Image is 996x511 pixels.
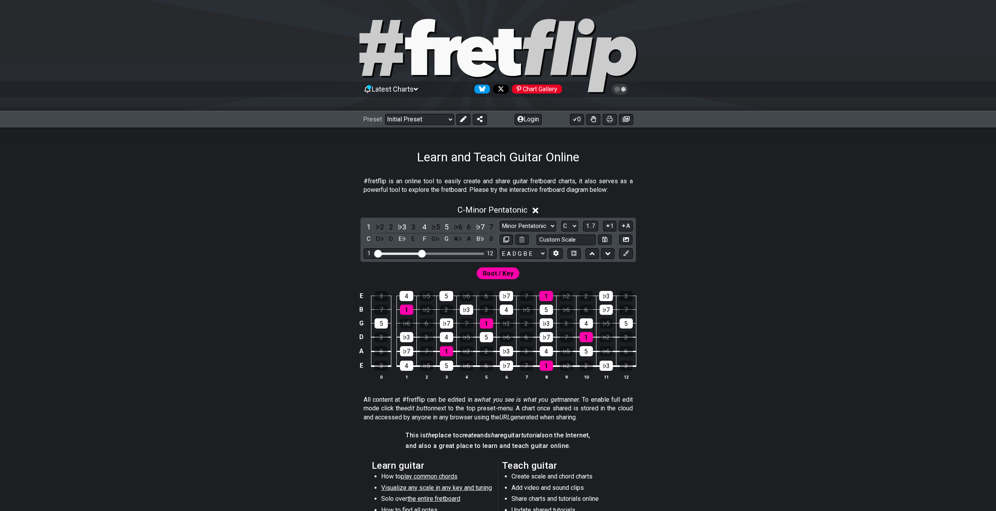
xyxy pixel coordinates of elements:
td: B [357,303,366,316]
em: URL [499,413,510,421]
div: 4 [400,361,413,371]
div: 7 [375,305,388,315]
div: 5 [375,318,388,329]
th: 11 [596,373,616,381]
th: 7 [516,373,536,381]
div: ♭3 [400,332,413,342]
div: toggle pitch class [464,234,474,244]
div: 6 [620,346,633,356]
div: 12 [487,250,493,257]
div: 4 [440,332,453,342]
th: 12 [616,373,636,381]
div: ♭2 [460,346,473,356]
div: ♭5 [420,361,433,371]
div: 5 [620,318,633,329]
div: 2 [480,346,493,356]
li: How to [381,472,493,483]
div: toggle pitch class [486,234,496,244]
button: Toggle Dexterity for all fretkits [586,114,600,125]
td: A [357,344,366,359]
th: 1 [396,373,416,381]
h4: and also a great place to learn and teach guitar online. [405,442,590,450]
div: 1 [440,346,453,356]
div: 2 [375,332,388,342]
span: the entire fretboard [407,495,460,502]
button: Edit Tuning [549,248,562,259]
th: 10 [576,373,596,381]
button: Edit Preset [456,114,470,125]
li: Create scale and chord charts [512,472,623,483]
div: ♭5 [460,332,473,342]
button: Toggle horizontal chord view [567,248,581,259]
div: toggle scale degree [386,222,396,232]
li: Solo over [381,495,493,506]
select: Tuning [500,248,546,259]
div: ♭2 [560,361,573,371]
div: 6 [480,361,493,371]
button: Create image [619,114,633,125]
button: 0 [570,114,584,125]
th: 0 [371,373,391,381]
div: ♭2 [600,332,613,342]
div: toggle pitch class [453,234,463,244]
div: ♭7 [440,318,453,329]
div: 6 [420,318,433,329]
div: toggle pitch class [397,234,407,244]
div: toggle scale degree [397,222,407,232]
div: 3 [375,291,388,301]
div: 6 [479,291,493,301]
th: 3 [436,373,456,381]
div: toggle pitch class [441,234,452,244]
div: 3 [480,305,493,315]
div: ♭6 [459,291,473,301]
div: 7 [620,305,633,315]
button: Move up [585,248,599,259]
td: G [357,316,366,330]
div: 4 [500,305,513,315]
a: Follow #fretflip at Bluesky [471,85,490,94]
div: 3 [619,291,633,301]
div: ♭6 [460,361,473,371]
div: 3 [620,361,633,371]
div: 1 [367,250,371,257]
div: ♭7 [600,305,613,315]
div: ♭5 [520,305,533,315]
div: toggle pitch class [364,234,374,244]
div: toggle scale degree [375,222,385,232]
button: Login [515,114,542,125]
div: toggle pitch class [386,234,396,244]
em: tutorials [521,432,545,439]
div: 2 [579,291,593,301]
div: ♭5 [420,291,433,301]
div: toggle pitch class [419,234,429,244]
div: 1 [539,291,553,301]
div: toggle scale degree [408,222,418,232]
select: Tonic/Root [561,221,578,231]
button: Share Preset [473,114,487,125]
div: Visible fret range [364,248,497,259]
th: 6 [496,373,516,381]
div: 1 [580,332,593,342]
em: share [488,432,503,439]
div: 2 [440,305,453,315]
div: 3 [520,346,533,356]
div: 7 [520,361,533,371]
div: ♭6 [500,332,513,342]
div: ♭3 [599,291,613,301]
div: ♭2 [420,305,433,315]
div: ♭6 [400,318,413,329]
div: ♭7 [400,346,413,356]
li: Share charts and tutorials online [512,495,623,506]
div: 1 [540,361,553,371]
div: 3 [560,318,573,329]
div: ♭6 [560,305,573,315]
div: ♭2 [500,318,513,329]
td: D [357,330,366,344]
button: Move down [601,248,614,259]
div: 2 [620,332,633,342]
div: toggle scale degree [464,222,474,232]
div: 5 [440,361,453,371]
th: 5 [476,373,496,381]
h4: This is place to and guitar on the Internet, [405,431,590,440]
div: 2 [580,361,593,371]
